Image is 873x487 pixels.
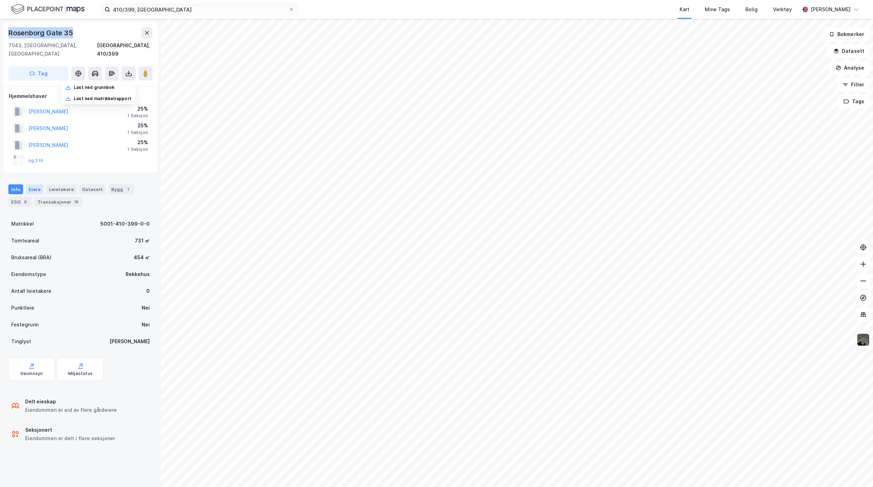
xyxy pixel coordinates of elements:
div: 1 Seksjon [127,130,148,135]
div: Rekkehus [126,270,150,278]
div: 1 Seksjon [127,147,148,152]
div: Delt eieskap [25,397,117,406]
div: [GEOGRAPHIC_DATA], 410/399 [97,41,152,58]
div: Rosenborg Gate 35 [8,27,74,38]
div: Transaksjoner [35,197,83,207]
iframe: Chat Widget [838,453,873,487]
div: Eiendommen er eid av flere gårdeiere [25,406,117,414]
div: Festegrunn [11,320,38,329]
img: logo.f888ab2527a4732fd821a326f86c7f29.svg [11,3,85,15]
div: Antall leietakere [11,287,51,295]
div: Verktøy [773,5,792,14]
div: 454 ㎡ [134,253,150,262]
img: 9k= [857,333,870,346]
div: 1 [125,186,132,193]
button: Tags [838,94,870,108]
div: Tinglyst [11,337,31,346]
div: Tomteareal [11,237,39,245]
div: 25% [127,121,148,130]
button: Analyse [830,61,870,75]
div: Mine Tags [705,5,730,14]
div: Miljøstatus [68,371,93,376]
div: 18 [73,198,80,205]
div: Last ned matrikkelrapport [74,96,132,101]
div: Last ned grunnbok [74,85,114,90]
div: Nei [142,320,150,329]
button: Filter [837,78,870,92]
div: ESG [8,197,32,207]
div: Geoinnsyn [20,371,43,376]
div: Leietakere [46,184,77,194]
div: Bygg [108,184,134,194]
div: Kart [680,5,689,14]
div: 731 ㎡ [135,237,150,245]
div: Eiendommen er delt i flere seksjoner [25,434,115,443]
div: [PERSON_NAME] [109,337,150,346]
input: Søk på adresse, matrikkel, gårdeiere, leietakere eller personer [110,4,289,15]
div: Eiendomstype [11,270,46,278]
div: Hjemmelshaver [9,92,152,100]
div: 1 Seksjon [127,113,148,119]
div: Punktleie [11,304,34,312]
div: 6 [22,198,29,205]
div: Nei [142,304,150,312]
div: 25% [127,138,148,147]
div: 0 [146,287,150,295]
div: Info [8,184,23,194]
div: Matrikkel [11,220,34,228]
div: Seksjonert [25,426,115,434]
button: Tag [8,66,69,80]
button: Bokmerker [823,27,870,41]
div: 25% [127,105,148,113]
div: Bruksareal (BRA) [11,253,51,262]
button: Datasett [828,44,870,58]
div: Bolig [745,5,758,14]
div: Datasett [79,184,106,194]
div: [PERSON_NAME] [811,5,851,14]
div: 5001-410-399-0-0 [100,220,150,228]
div: 7043, [GEOGRAPHIC_DATA], [GEOGRAPHIC_DATA] [8,41,97,58]
div: Eiere [26,184,43,194]
div: Kontrollprogram for chat [838,453,873,487]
